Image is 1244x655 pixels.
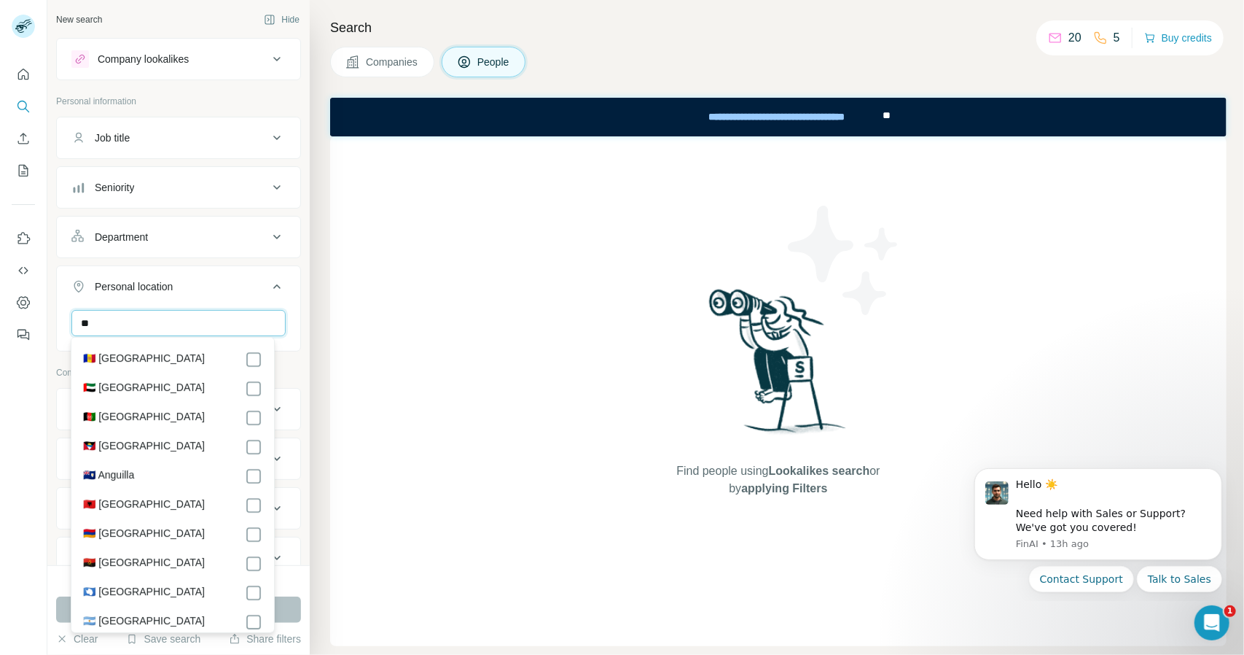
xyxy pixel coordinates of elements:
div: Department [95,230,148,244]
button: Feedback [12,322,35,348]
button: Enrich CSV [12,125,35,152]
p: 5 [1114,29,1120,47]
span: Companies [366,55,419,69]
label: 🇦🇶 [GEOGRAPHIC_DATA] [83,584,205,602]
label: 🇦🇬 [GEOGRAPHIC_DATA] [83,438,205,456]
img: Surfe Illustration - Woman searching with binoculars [703,285,854,448]
button: Buy credits [1144,28,1212,48]
div: Personal location [95,279,173,294]
p: Personal information [56,95,301,108]
label: 🇦🇷 [GEOGRAPHIC_DATA] [83,613,205,631]
iframe: Intercom live chat [1194,605,1229,640]
button: My lists [12,158,35,184]
span: applying Filters [741,482,827,495]
label: 🇦🇮 Anguilla [83,468,134,485]
button: Company lookalikes [57,42,300,77]
h4: Search [330,18,1227,38]
label: 🇦🇪 [GEOGRAPHIC_DATA] [83,380,205,398]
span: Find people using or by [662,462,895,497]
div: New search [56,13,102,26]
button: Annual revenue ($) [57,540,300,575]
img: Surfe Illustration - Stars [778,195,909,326]
div: Job title [95,131,130,145]
label: 🇦🇴 [GEOGRAPHIC_DATA] [83,555,205,573]
button: Share filters [229,632,301,646]
span: Lookalikes search [769,465,870,477]
button: Industry [57,441,300,476]
button: HQ location [57,491,300,526]
button: Department [57,220,300,255]
button: Hide [254,9,310,31]
label: 🇦🇫 [GEOGRAPHIC_DATA] [83,409,205,427]
div: Company lookalikes [98,52,189,66]
label: 🇦🇩 [GEOGRAPHIC_DATA] [83,351,205,368]
iframe: Intercom notifications message [952,457,1244,601]
p: 20 [1068,29,1081,47]
iframe: Banner [330,98,1227,136]
div: Seniority [95,180,134,195]
button: Use Surfe API [12,257,35,284]
button: Search [12,93,35,120]
p: Company information [56,366,301,379]
span: People [477,55,511,69]
span: 1 [1224,605,1236,617]
label: 🇦🇲 [GEOGRAPHIC_DATA] [83,526,205,543]
button: Quick start [12,61,35,88]
label: 🇦🇱 [GEOGRAPHIC_DATA] [83,497,205,514]
button: Company [57,392,300,427]
button: Personal location [57,269,300,310]
button: Save search [126,632,200,646]
button: Clear [56,632,98,646]
button: Seniority [57,170,300,205]
button: Dashboard [12,290,35,316]
button: Job title [57,120,300,155]
button: Use Surfe on LinkedIn [12,225,35,252]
